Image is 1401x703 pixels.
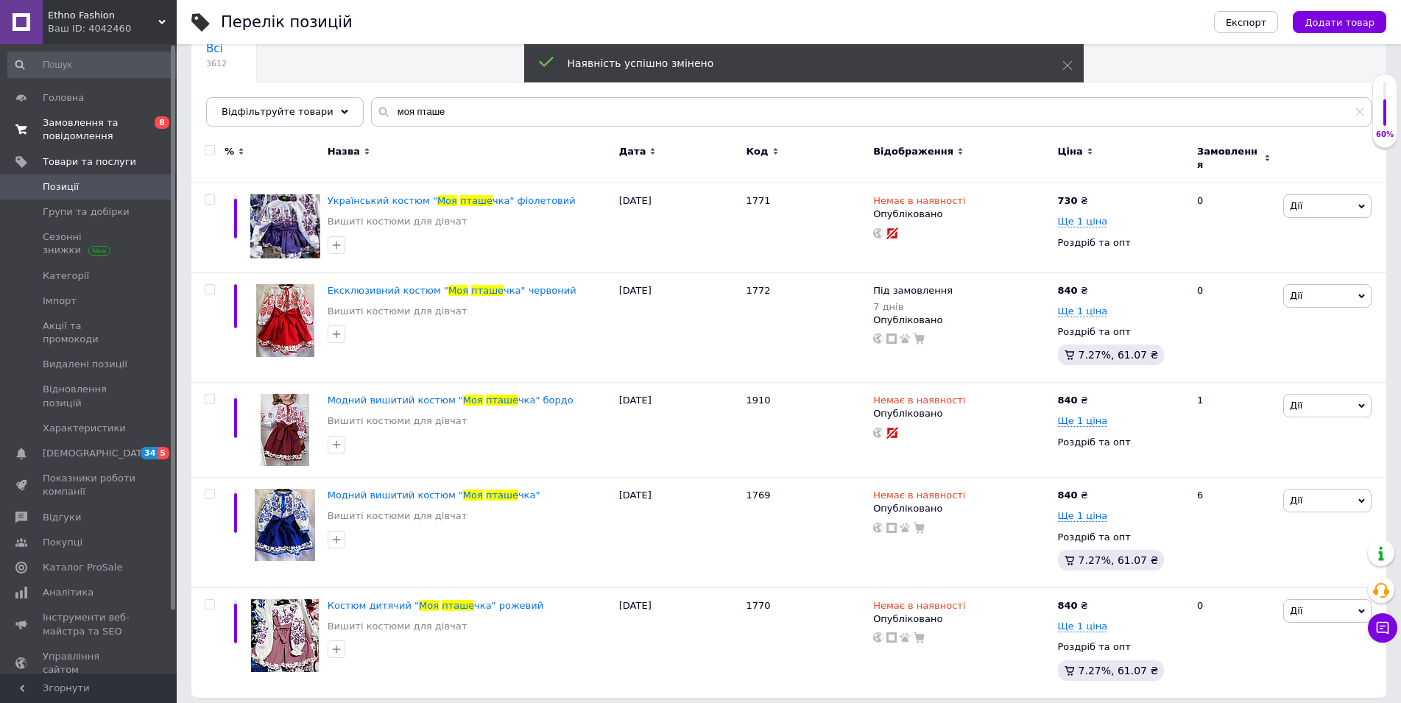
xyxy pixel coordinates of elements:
[43,650,136,676] span: Управління сайтом
[43,319,136,346] span: Акції та промокоди
[371,97,1372,127] input: Пошук по назві позиції, артикулу і пошуковим запитам
[746,285,770,296] span: 1772
[471,285,504,296] span: пташе
[1214,11,1279,33] button: Експорт
[43,269,89,283] span: Категорії
[328,600,543,611] a: Костюм дитячий "Мояпташечка" рожевий
[615,383,743,478] div: [DATE]
[1058,600,1078,611] b: 840
[1293,11,1386,33] button: Додати товар
[328,285,448,296] span: Ексклюзивний костюм "
[43,205,130,219] span: Групи та добірки
[746,145,768,158] span: Код
[43,422,126,435] span: Характеристики
[328,490,463,501] span: Модний вишитий костюм "
[1226,17,1267,28] span: Експорт
[1188,272,1280,383] div: 0
[1058,436,1185,449] div: Роздріб та опт
[518,395,574,406] span: чка" бордо
[1058,305,1108,317] span: Ще 1 ціна
[43,511,81,524] span: Відгуки
[1079,349,1159,361] span: 7.27%, 61.07 ₴
[1197,145,1260,172] span: Замовлення
[615,272,743,383] div: [DATE]
[328,195,576,206] a: Український костюм "Мояпташечка" фіолетовий
[1079,554,1159,566] span: 7.27%, 61.07 ₴
[328,395,463,406] span: Модний вишитий костюм "
[256,284,314,357] img: Ексклюзивний костюм "Моя пташечка" червоний
[1188,183,1280,272] div: 0
[1188,383,1280,478] div: 1
[43,294,77,308] span: Імпорт
[206,58,227,69] span: 3612
[1305,17,1374,28] span: Додати товар
[873,600,965,615] span: Немає в наявності
[1058,394,1088,407] div: ₴
[328,509,467,523] a: Вишиті костюми для дівчат
[43,180,79,194] span: Позиції
[328,195,437,206] span: Український костюм "
[43,91,84,105] span: Головна
[873,301,953,312] div: 7 днів
[746,600,770,611] span: 1770
[474,600,543,611] span: чка" рожевий
[1290,605,1302,616] span: Дії
[1058,415,1108,427] span: Ще 1 ціна
[463,395,483,406] span: Моя
[568,56,1026,71] div: Наявність успішно змінено
[328,490,540,501] a: Модний вишитий костюм "Мояпташечка"
[1290,290,1302,301] span: Дії
[1290,495,1302,506] span: Дії
[419,600,439,611] span: Моя
[43,536,82,549] span: Покупці
[155,116,169,129] span: 8
[1188,478,1280,588] div: 6
[746,195,770,206] span: 1771
[437,195,457,206] span: Моя
[43,586,93,599] span: Аналітика
[48,9,158,22] span: Ethno Fashion
[328,215,467,228] a: Вишиті костюми для дівчат
[873,208,1050,221] div: Опубліковано
[873,502,1050,515] div: Опубліковано
[1058,621,1108,632] span: Ще 1 ціна
[43,116,136,143] span: Замовлення та повідомлення
[1058,195,1078,206] b: 730
[1058,284,1088,297] div: ₴
[1058,640,1185,654] div: Роздріб та опт
[43,472,136,498] span: Показники роботи компанії
[1188,588,1280,698] div: 0
[1058,510,1108,522] span: Ще 1 ціна
[1058,216,1108,227] span: Ще 1 ціна
[328,620,467,633] a: Вишиті костюми для дівчат
[141,447,158,459] span: 34
[873,314,1050,327] div: Опубліковано
[158,447,169,459] span: 5
[1058,236,1185,250] div: Роздріб та опт
[1058,395,1078,406] b: 840
[221,15,353,30] div: Перелік позицій
[504,285,576,296] span: чка" червоний
[873,285,953,300] span: Під замовлення
[328,305,467,318] a: Вишиті костюми для дівчат
[222,106,334,117] span: Відфільтруйте товари
[206,42,223,55] span: Всі
[1058,599,1088,612] div: ₴
[43,383,136,409] span: Відновлення позицій
[7,52,182,78] input: Пошук
[328,395,574,406] a: Модний вишитий костюм "Мояпташечка" бордо
[43,230,136,257] span: Сезонні знижки
[328,145,360,158] span: Назва
[328,285,576,296] a: Ексклюзивний костюм "Мояпташечка" червоний
[460,195,493,206] span: пташе
[615,183,743,272] div: [DATE]
[250,194,320,258] img: Український костюм "Моя пташечка" фіолетовий
[1058,531,1185,544] div: Роздріб та опт
[1373,130,1397,140] div: 60%
[1058,490,1078,501] b: 840
[43,561,122,574] span: Каталог ProSale
[225,145,234,158] span: %
[328,414,467,428] a: Вишиті костюми для дівчат
[1058,285,1078,296] b: 840
[873,195,965,211] span: Немає в наявності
